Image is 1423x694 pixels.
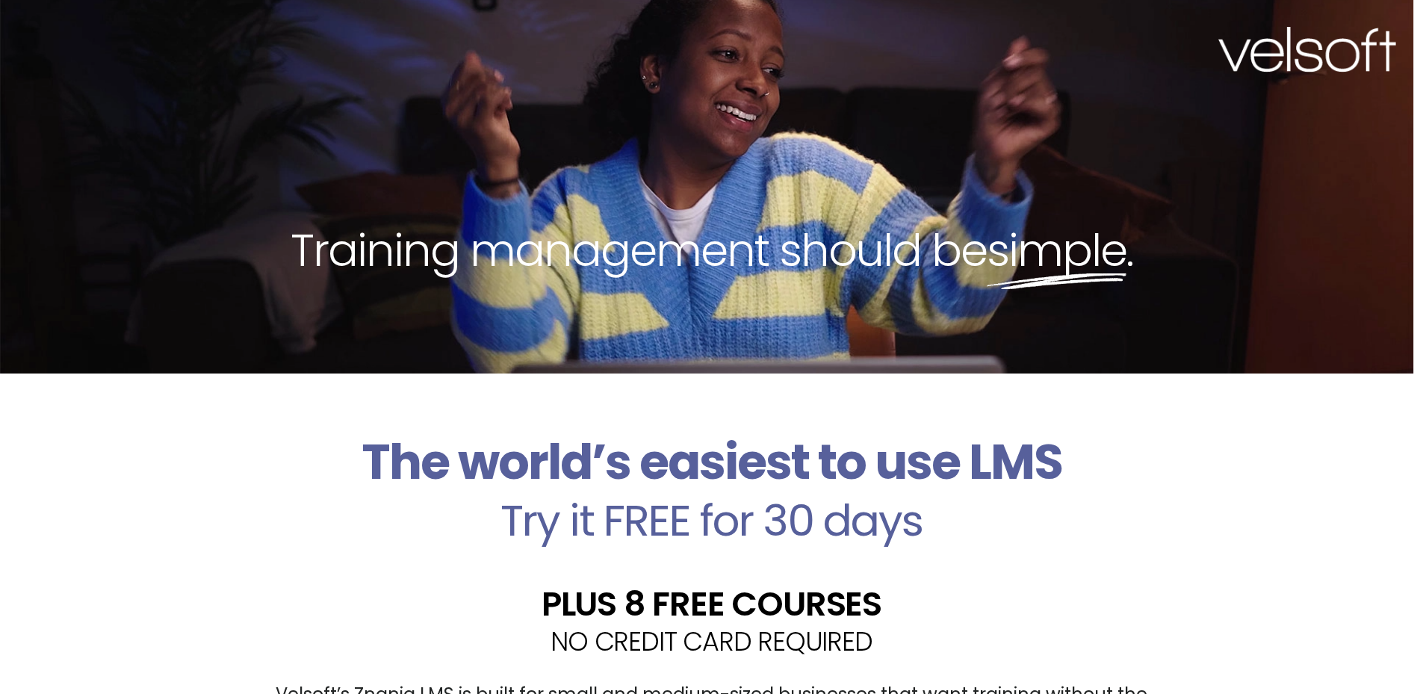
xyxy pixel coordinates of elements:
[249,433,1175,492] h2: The world’s easiest to use LMS
[27,221,1396,279] h2: Training management should be .
[987,219,1126,282] span: simple
[249,587,1175,621] h2: PLUS 8 FREE COURSES
[249,499,1175,542] h2: Try it FREE for 30 days
[249,628,1175,654] h2: NO CREDIT CARD REQUIRED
